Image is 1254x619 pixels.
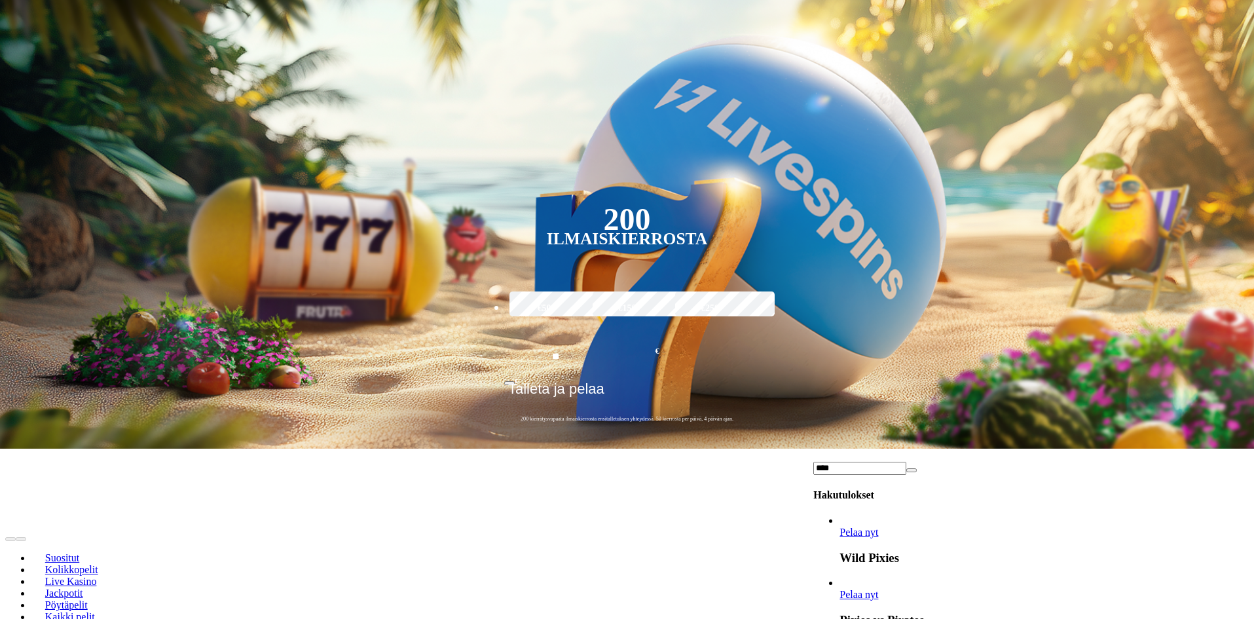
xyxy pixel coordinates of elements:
a: Jackpotit [31,584,96,603]
button: clear entry [906,468,917,472]
label: €250 [672,290,748,328]
span: 200 kierrätysvapaata ilmaiskierrosta ensitalletuksen yhteydessä. 50 kierrosta per päivä, 4 päivän... [504,415,750,422]
a: Pöytäpelit [31,595,101,615]
span: Pöytäpelit [40,599,93,610]
a: Suositut [31,548,93,568]
a: Wild Pixies [839,527,878,538]
button: next slide [16,537,26,541]
h4: Hakutulokset [813,489,1249,501]
article: Wild Pixies [839,515,1249,565]
button: Talleta ja pelaa [504,380,750,407]
span: Talleta ja pelaa [508,381,604,407]
span: Live Kasino [40,576,102,587]
input: Search [813,462,906,475]
button: prev slide [5,537,16,541]
a: Kolikkopelit [31,560,111,580]
span: € [515,377,519,385]
div: Ilmaiskierrosta [547,231,708,247]
span: Jackpotit [40,588,88,599]
label: €150 [589,290,665,328]
span: Kolikkopelit [40,564,103,575]
span: Pelaa nyt [839,589,878,600]
span: € [655,345,659,358]
span: Suositut [40,552,84,563]
h3: Wild Pixies [839,551,1249,565]
a: Pixies vs Pirates [839,589,878,600]
a: Live Kasino [31,572,110,591]
label: €50 [506,290,582,328]
div: 200 [603,212,650,227]
span: Pelaa nyt [839,527,878,538]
